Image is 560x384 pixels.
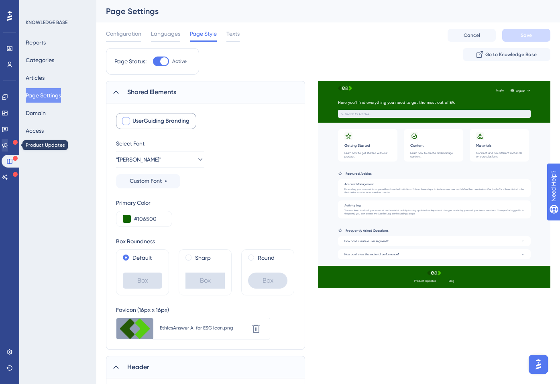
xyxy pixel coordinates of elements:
[123,273,162,289] div: Box
[151,29,180,38] span: Languages
[116,236,294,246] div: Box Roundness
[116,174,180,188] button: Custom Font
[448,29,496,42] button: Cancel
[127,362,149,372] span: Header
[160,325,248,331] div: EthicsAnswer AI for ESG icon.png
[485,51,537,58] span: Go to Knowledge Base
[26,88,61,103] button: Page Settings
[26,19,67,26] div: KNOWLEDGE BASE
[248,273,287,289] div: Box
[116,305,270,315] div: Favicon (16px x 16px)
[120,318,150,339] img: file-1760035890945.png
[502,29,550,42] button: Save
[190,29,217,38] span: Page Style
[106,29,141,38] span: Configuration
[172,58,187,65] span: Active
[132,116,189,126] span: UserGuiding Branding
[26,53,54,67] button: Categories
[116,155,161,164] span: "[PERSON_NAME]"
[26,106,46,120] button: Domain
[26,35,46,50] button: Reports
[226,29,240,38] span: Texts
[26,71,45,85] button: Articles
[116,139,204,148] div: Select Font
[130,176,162,186] span: Custom Font
[132,253,152,263] label: Default
[258,253,275,263] label: Round
[521,32,532,38] span: Save
[195,253,211,263] label: Sharp
[26,123,44,138] button: Access
[127,87,176,97] span: Shared Elements
[106,6,530,17] div: Page Settings
[116,198,172,208] div: Primary Color
[185,273,225,289] div: Box
[464,32,480,38] span: Cancel
[463,48,550,61] button: Go to Knowledge Base
[114,57,147,66] div: Page Status:
[19,2,50,12] span: Need Help?
[526,352,550,376] iframe: UserGuiding AI Assistant Launcher
[116,152,204,168] button: "[PERSON_NAME]"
